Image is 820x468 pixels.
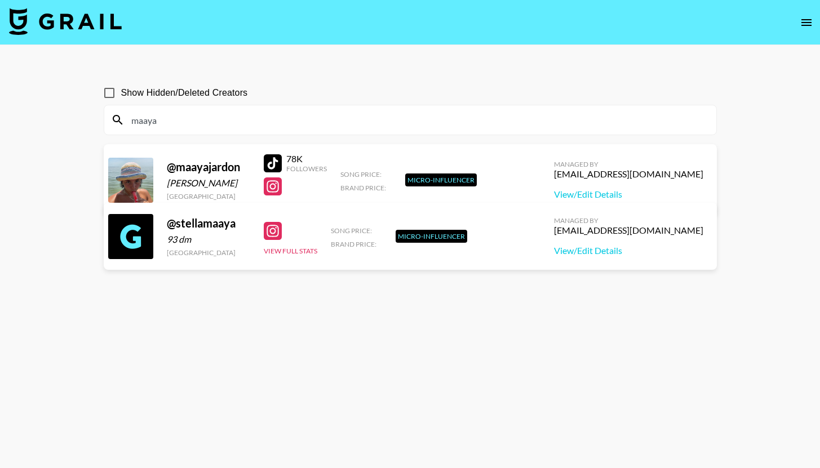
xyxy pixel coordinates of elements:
a: View/Edit Details [554,189,703,200]
a: View/Edit Details [554,245,703,256]
div: [GEOGRAPHIC_DATA] [167,192,250,200]
div: [EMAIL_ADDRESS][DOMAIN_NAME] [554,168,703,180]
div: Followers [286,164,327,173]
button: View Full Stats [264,202,317,211]
span: Brand Price: [340,184,386,192]
div: 78K [286,153,327,164]
button: View Full Stats [264,247,317,255]
button: open drawer [795,11,818,34]
span: Show Hidden/Deleted Creators [121,86,248,100]
input: Search by User Name [125,111,710,129]
span: Song Price: [340,170,382,179]
div: @ stellamaaya [167,216,250,230]
div: Managed By [554,216,703,225]
div: 93 dm [167,234,250,245]
div: Micro-Influencer [396,230,467,243]
div: [EMAIL_ADDRESS][DOMAIN_NAME] [554,225,703,236]
img: Grail Talent [9,8,122,35]
div: Managed By [554,160,703,168]
span: Brand Price: [331,240,376,248]
div: [GEOGRAPHIC_DATA] [167,248,250,257]
div: @ maayajardon [167,160,250,174]
span: Song Price: [331,226,372,235]
div: Micro-Influencer [405,173,477,186]
div: [PERSON_NAME] [167,177,250,189]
